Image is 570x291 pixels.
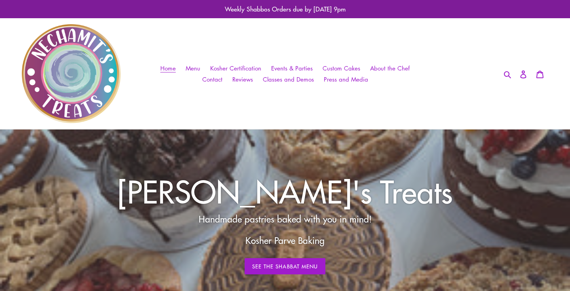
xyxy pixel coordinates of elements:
a: About the Chef [366,63,414,74]
span: Kosher Certification [210,64,261,72]
span: Home [160,64,176,72]
a: Classes and Demos [259,74,318,85]
span: About the Chef [370,64,410,72]
h2: [PERSON_NAME]'s Treats [69,173,501,209]
span: Press and Media [324,75,368,84]
img: Nechamit&#39;s Treats [22,24,121,123]
span: Custom Cakes [323,64,360,72]
p: Handmade pastries baked with you in mind! [123,212,447,226]
span: Contact [202,75,222,84]
span: Reviews [232,75,253,84]
a: Home [156,63,180,74]
a: Events & Parties [267,63,317,74]
a: Press and Media [320,74,372,85]
a: See The Shabbat Menu: Weekly Menu [245,258,325,275]
a: Custom Cakes [319,63,364,74]
p: Kosher Parve Baking [123,234,447,247]
a: Kosher Certification [206,63,265,74]
span: Events & Parties [271,64,313,72]
a: Reviews [228,74,257,85]
a: Menu [182,63,204,74]
a: Contact [198,74,226,85]
span: Classes and Demos [263,75,314,84]
span: Menu [186,64,200,72]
